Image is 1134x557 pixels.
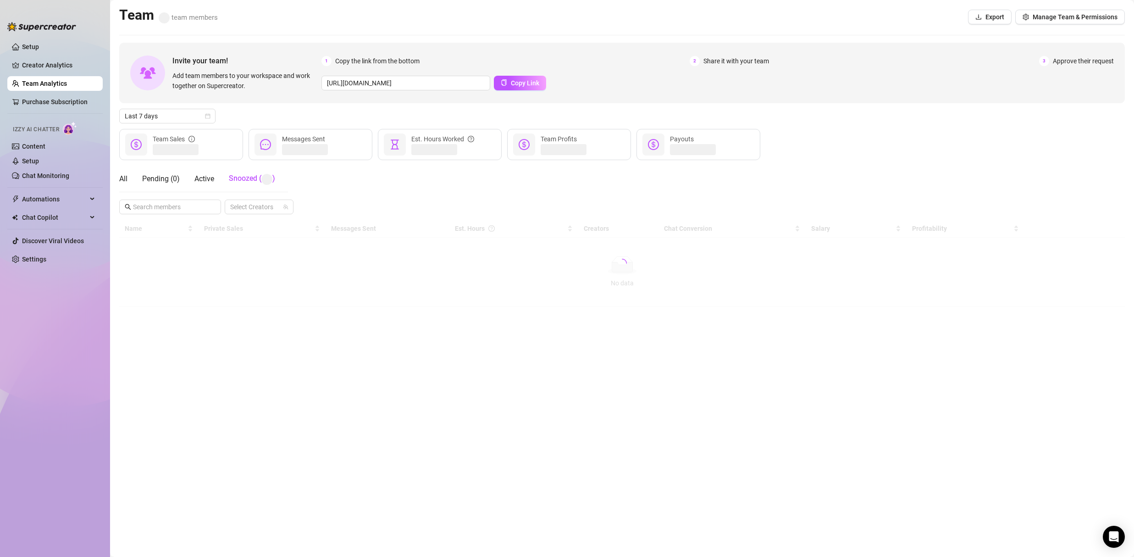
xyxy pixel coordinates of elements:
span: setting [1023,14,1029,20]
span: info-circle [188,134,195,144]
span: hourglass [389,139,400,150]
span: Active [194,174,214,183]
span: Snoozed ( ) [229,174,275,183]
span: dollar-circle [648,139,659,150]
span: Last 7 days [125,109,210,123]
span: 3 [1039,56,1049,66]
img: AI Chatter [63,122,77,135]
img: logo-BBDzfeDw.svg [7,22,76,31]
span: Copy Link [511,79,539,87]
span: thunderbolt [12,195,19,203]
div: Open Intercom Messenger [1103,526,1125,548]
div: Pending ( 0 ) [142,173,180,184]
span: dollar-circle [131,139,142,150]
span: 2 [690,56,700,66]
span: loading [616,257,628,269]
a: Discover Viral Videos [22,237,84,245]
a: Team Analytics [22,80,67,87]
a: Chat Monitoring [22,172,69,179]
span: Team Profits [541,135,577,143]
span: Approve their request [1053,56,1114,66]
button: Manage Team & Permissions [1015,10,1125,24]
div: All [119,173,127,184]
input: Search members [133,202,208,212]
a: Setup [22,157,39,165]
button: Copy Link [494,76,546,90]
span: calendar [205,113,210,119]
span: Messages Sent [282,135,325,143]
span: Manage Team & Permissions [1033,13,1117,21]
span: team members [159,13,218,22]
span: search [125,204,131,210]
span: Share it with your team [703,56,769,66]
span: message [260,139,271,150]
span: question-circle [468,134,474,144]
a: Purchase Subscription [22,95,95,109]
span: Export [985,13,1004,21]
span: copy [501,79,507,86]
div: Team Sales [153,134,195,144]
a: Creator Analytics [22,58,95,72]
a: Content [22,143,45,150]
a: Settings [22,256,46,263]
button: Export [968,10,1012,24]
span: Automations [22,192,87,206]
span: download [975,14,982,20]
span: team [283,204,288,210]
h2: Team [119,6,218,24]
span: Izzy AI Chatter [13,125,59,134]
span: Add team members to your workspace and work together on Supercreator. [172,71,318,91]
a: Setup [22,43,39,50]
span: dollar-circle [519,139,530,150]
span: Copy the link from the bottom [335,56,420,66]
span: Chat Copilot [22,210,87,225]
div: Est. Hours Worked [411,134,474,144]
img: Chat Copilot [12,214,18,221]
span: Payouts [670,135,694,143]
span: Invite your team! [172,55,321,67]
span: 1 [321,56,332,66]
